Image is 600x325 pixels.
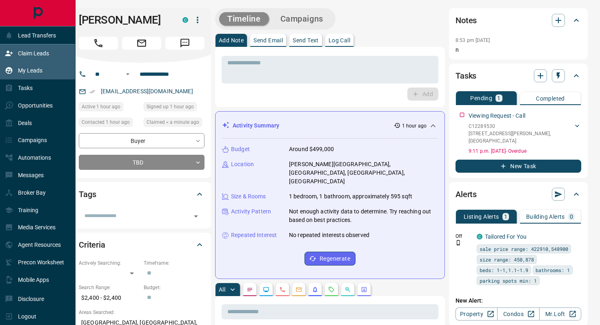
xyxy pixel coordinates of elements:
[469,130,573,145] p: [STREET_ADDRESS][PERSON_NAME] , [GEOGRAPHIC_DATA]
[144,284,204,291] p: Budget:
[79,188,96,201] h2: Tags
[536,96,565,101] p: Completed
[480,277,537,285] span: parking spots min: 1
[82,118,130,126] span: Contacted 1 hour ago
[79,309,204,316] p: Areas Searched:
[456,184,581,204] div: Alerts
[456,307,498,321] a: Property
[293,37,319,43] p: Send Text
[219,12,269,26] button: Timeline
[253,37,283,43] p: Send Email
[289,160,438,186] p: [PERSON_NAME][GEOGRAPHIC_DATA], [GEOGRAPHIC_DATA], [GEOGRAPHIC_DATA], [GEOGRAPHIC_DATA]
[469,112,525,120] p: Viewing Request - Call
[456,296,581,305] p: New Alert:
[79,13,170,26] h1: [PERSON_NAME]
[456,37,490,43] p: 8:53 pm [DATE]
[328,286,335,293] svg: Requests
[289,231,369,239] p: No repeated interests observed
[504,214,507,220] p: 1
[79,235,204,255] div: Criteria
[79,155,204,170] div: TBD
[79,118,140,129] div: Thu Sep 11 2025
[144,118,204,129] div: Thu Sep 11 2025
[79,102,140,114] div: Thu Sep 11 2025
[101,88,193,94] a: [EMAIL_ADDRESS][DOMAIN_NAME]
[497,307,539,321] a: Condos
[470,95,492,101] p: Pending
[344,286,351,293] svg: Opportunities
[122,37,161,50] span: Email
[402,122,427,130] p: 1 hour ago
[464,214,499,220] p: Listing Alerts
[247,286,253,293] svg: Notes
[329,37,350,43] p: Log Call
[272,12,331,26] button: Campaigns
[79,259,140,267] p: Actively Searching:
[279,286,286,293] svg: Calls
[79,291,140,305] p: $2,400 - $2,400
[296,286,302,293] svg: Emails
[456,46,581,54] p: n
[312,286,318,293] svg: Listing Alerts
[480,245,568,253] span: sale price range: 422910,548900
[456,240,461,246] svg: Push Notification Only
[231,192,266,201] p: Size & Rooms
[231,231,277,239] p: Repeated Interest
[480,255,534,264] span: size range: 450,878
[222,118,438,133] div: Activity Summary1 hour ago
[456,69,476,82] h2: Tasks
[477,234,482,239] div: condos.ca
[469,147,581,155] p: 9:11 p.m. [DATE] - Overdue
[144,102,204,114] div: Thu Sep 11 2025
[263,286,269,293] svg: Lead Browsing Activity
[79,238,105,251] h2: Criteria
[497,95,500,101] p: 1
[304,252,356,266] button: Regenerate
[456,188,477,201] h2: Alerts
[539,307,581,321] a: Mr.Loft
[182,17,188,23] div: condos.ca
[361,286,367,293] svg: Agent Actions
[469,121,581,146] div: C12289530[STREET_ADDRESS][PERSON_NAME],[GEOGRAPHIC_DATA]
[570,214,573,220] p: 0
[79,184,204,204] div: Tags
[233,121,279,130] p: Activity Summary
[219,37,244,43] p: Add Note
[190,211,202,222] button: Open
[480,266,528,274] span: beds: 1-1,1.1-1.9
[89,89,95,94] svg: Email Verified
[526,214,565,220] p: Building Alerts
[147,118,199,126] span: Claimed < a minute ago
[144,259,204,267] p: Timeframe:
[219,287,225,292] p: All
[231,160,254,169] p: Location
[536,266,570,274] span: bathrooms: 1
[79,284,140,291] p: Search Range:
[469,123,573,130] p: C12289530
[456,160,581,173] button: New Task
[123,69,133,79] button: Open
[231,207,271,216] p: Activity Pattern
[456,14,477,27] h2: Notes
[289,207,438,224] p: Not enough activity data to determine. Try reaching out based on best practices.
[82,103,120,111] span: Active 1 hour ago
[147,103,194,111] span: Signed up 1 hour ago
[165,37,204,50] span: Message
[231,145,250,154] p: Budget
[79,133,204,148] div: Buyer
[456,233,472,240] p: Off
[289,145,334,154] p: Around $499,000
[289,192,412,201] p: 1 bedroom, 1 bathroom, approximately 595 sqft
[456,66,581,86] div: Tasks
[456,11,581,30] div: Notes
[79,37,118,50] span: Call
[485,233,527,240] a: Tailored For You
